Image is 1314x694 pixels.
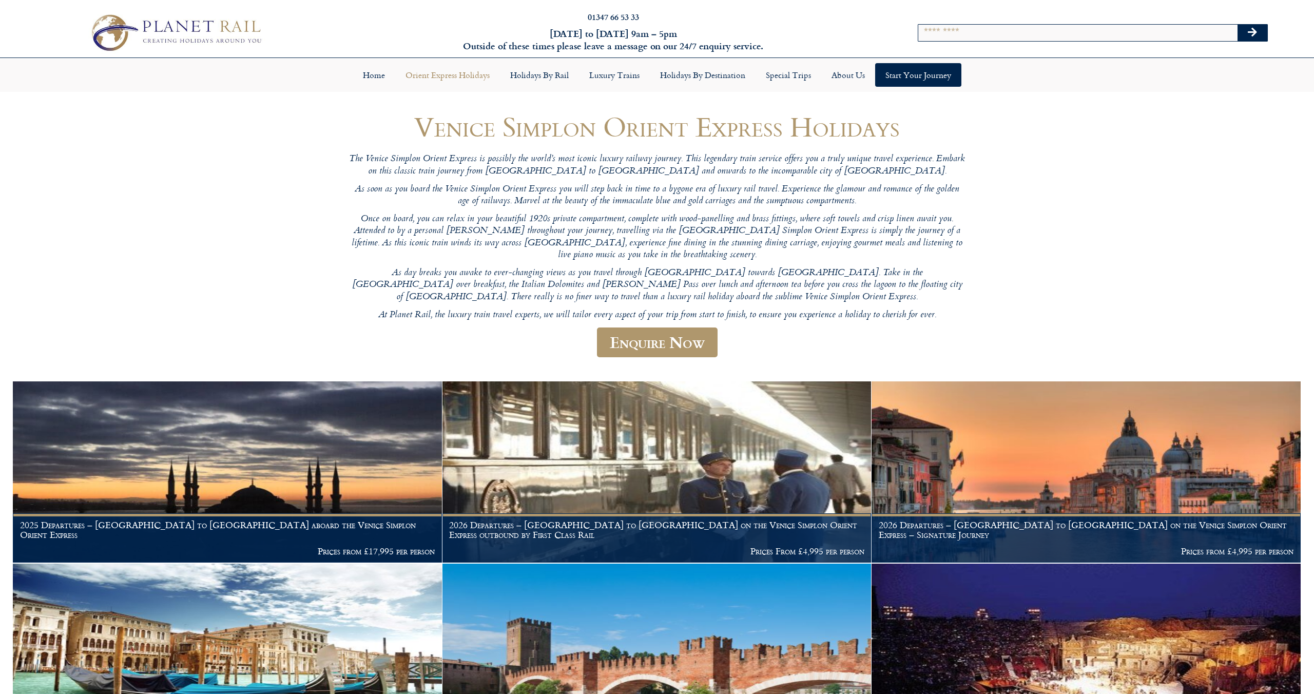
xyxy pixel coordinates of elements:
[349,184,965,208] p: As soon as you board the Venice Simplon Orient Express you will step back in time to a bygone era...
[1238,25,1267,41] button: Search
[875,63,961,87] a: Start your Journey
[349,310,965,321] p: At Planet Rail, the luxury train travel experts, we will tailor every aspect of your trip from st...
[13,381,442,563] a: 2025 Departures – [GEOGRAPHIC_DATA] to [GEOGRAPHIC_DATA] aboard the Venice Simplon Orient Express...
[879,520,1294,540] h1: 2026 Departures – [GEOGRAPHIC_DATA] to [GEOGRAPHIC_DATA] on the Venice Simplon Orient Express – S...
[349,111,965,142] h1: Venice Simplon Orient Express Holidays
[872,381,1301,563] img: Orient Express Special Venice compressed
[879,546,1294,556] p: Prices from £4,995 per person
[353,63,395,87] a: Home
[442,381,872,563] a: 2026 Departures – [GEOGRAPHIC_DATA] to [GEOGRAPHIC_DATA] on the Venice Simplon Orient Express out...
[821,63,875,87] a: About Us
[349,267,965,303] p: As day breaks you awake to ever-changing views as you travel through [GEOGRAPHIC_DATA] towards [G...
[756,63,821,87] a: Special Trips
[872,381,1301,563] a: 2026 Departures – [GEOGRAPHIC_DATA] to [GEOGRAPHIC_DATA] on the Venice Simplon Orient Express – S...
[84,10,266,55] img: Planet Rail Train Holidays Logo
[588,11,639,23] a: 01347 66 53 33
[20,520,435,540] h1: 2025 Departures – [GEOGRAPHIC_DATA] to [GEOGRAPHIC_DATA] aboard the Venice Simplon Orient Express
[449,546,864,556] p: Prices From £4,995 per person
[5,63,1309,87] nav: Menu
[650,63,756,87] a: Holidays by Destination
[500,63,579,87] a: Holidays by Rail
[449,520,864,540] h1: 2026 Departures – [GEOGRAPHIC_DATA] to [GEOGRAPHIC_DATA] on the Venice Simplon Orient Express out...
[349,153,965,178] p: The Venice Simplon Orient Express is possibly the world’s most iconic luxury railway journey. Thi...
[20,546,435,556] p: Prices from £17,995 per person
[349,214,965,261] p: Once on board, you can relax in your beautiful 1920s private compartment, complete with wood-pane...
[579,63,650,87] a: Luxury Trains
[395,63,500,87] a: Orient Express Holidays
[597,327,718,358] a: Enquire Now
[353,28,874,52] h6: [DATE] to [DATE] 9am – 5pm Outside of these times please leave a message on our 24/7 enquiry serv...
